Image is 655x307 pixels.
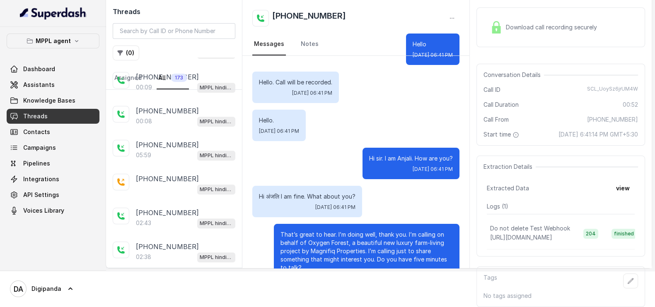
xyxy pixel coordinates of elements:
a: Assistants [7,77,99,92]
p: Hi sir. I am Anjali. How are you? [369,154,453,163]
span: Campaigns [23,144,56,152]
h2: [PHONE_NUMBER] [272,10,346,26]
p: 02:43 [136,219,151,227]
a: Pipelines [7,156,99,171]
input: Search by Call ID or Phone Number [113,23,235,39]
img: Lock Icon [490,21,503,34]
span: Download call recording securely [506,23,600,31]
nav: Tabs [252,33,459,55]
a: Messages [252,33,286,55]
span: Dashboard [23,65,55,73]
span: 173 [171,74,187,82]
p: MPPL hindi-english assistant [200,151,233,160]
p: MPPL hindi-english assistant [200,185,233,194]
p: Do not delete Test Webhook [490,224,570,233]
span: [DATE] 6:41:14 PM GMT+5:30 [558,130,638,139]
a: Threads [7,109,99,124]
p: Hello. Call will be recorded. [259,78,332,86]
span: Extracted Data [487,184,529,192]
span: Call Duration [483,101,519,109]
a: Knowledge Bases [7,93,99,108]
p: MPPL hindi-english assistant [200,253,233,261]
span: 204 [583,229,598,239]
span: SCL_UoySz6jrUM4W [587,86,638,94]
p: That’s great to hear. I’m doing well, thank you. I’m calling on behalf of Oxygen Forest, a beauti... [280,230,453,272]
span: API Settings [23,191,59,199]
span: Threads [23,112,48,120]
span: Assistants [23,81,55,89]
button: view [611,181,635,196]
a: Voices Library [7,203,99,218]
p: [PHONE_NUMBER] [136,106,199,116]
p: Logs ( 1 ) [487,202,635,211]
p: MPPL hindi-english assistant [200,219,233,228]
span: Knowledge Bases [23,96,75,105]
p: Hi अंजलि I am fine. What about you? [259,192,355,201]
p: 00:08 [136,117,152,125]
span: Digipanda [31,285,61,293]
p: MPPL agent [36,36,71,46]
a: Integrations [7,172,99,187]
span: [DATE] 06:41 PM [315,204,355,211]
a: Campaigns [7,140,99,155]
span: [PHONE_NUMBER] [587,115,638,124]
span: Start time [483,130,521,139]
button: MPPL agent [7,34,99,48]
span: Voices Library [23,206,64,215]
nav: Tabs [113,67,235,89]
a: Assigned [113,67,143,89]
span: [DATE] 06:41 PM [413,166,453,173]
a: Notes [299,33,320,55]
p: [PHONE_NUMBER] [136,140,199,150]
img: light.svg [20,7,87,20]
span: Call From [483,115,509,124]
button: (0) [113,46,139,60]
span: Conversation Details [483,71,544,79]
span: [DATE] 06:41 PM [259,128,299,134]
a: API Settings [7,187,99,202]
span: [DATE] 06:41 PM [292,90,332,96]
p: MPPL hindi-english assistant [200,118,233,126]
a: Digipanda [7,277,99,300]
p: Tags [483,273,497,288]
span: Contacts [23,128,50,136]
a: Contacts [7,125,99,139]
span: [URL][DOMAIN_NAME] [490,234,552,241]
span: Extraction Details [483,163,536,171]
span: Call ID [483,86,500,94]
p: 05:59 [136,151,151,159]
p: [PHONE_NUMBER] [136,208,199,218]
h2: Threads [113,7,235,17]
p: 02:38 [136,253,151,261]
text: DA [14,285,23,293]
span: Integrations [23,175,59,183]
span: 00:52 [623,101,638,109]
a: All173 [157,67,189,89]
p: No tags assigned [483,292,638,300]
p: [PHONE_NUMBER] [136,174,199,184]
p: [PHONE_NUMBER] [136,242,199,252]
span: finished [611,229,636,239]
a: Dashboard [7,62,99,77]
p: Hello. [259,116,299,125]
span: Pipelines [23,159,50,168]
